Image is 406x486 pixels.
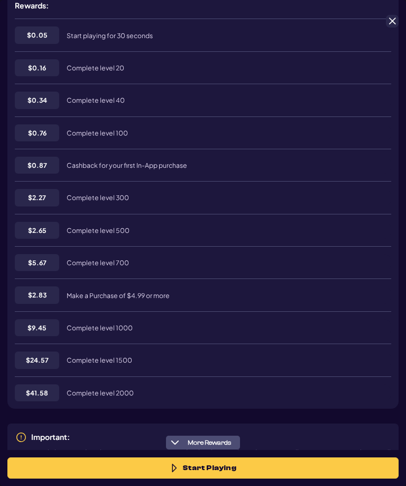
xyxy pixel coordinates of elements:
span: Make a Purchase of $4.99 or more [67,291,170,300]
button: More Rewards [166,436,240,449]
span: $ 2.83 [28,290,47,300]
span: Complete level 2000 [67,389,134,397]
span: Start playing for 30 seconds [67,31,153,40]
p: Important: [31,431,70,443]
span: $ 41.58 [26,388,48,398]
span: Complete level 100 [67,129,128,137]
p: You must click " " if tracking permission is requested within the app! If you do not meet all req... [15,447,391,467]
span: $ 24.57 [26,355,49,365]
span: More Rewards [183,439,235,447]
span: Complete level 1500 [67,356,132,364]
span: Complete level 700 [67,258,129,267]
span: $ 0.76 [28,128,47,138]
b: Allow [62,449,79,456]
span: Cashback for your first In-App purchase [67,161,187,169]
span: $ 2.27 [28,193,46,202]
button: Start Playing [7,457,399,479]
span: $ 0.34 [27,95,47,105]
span: Complete level 1000 [67,323,133,332]
span: Complete level 500 [67,226,130,235]
span: $ 5.67 [28,258,47,267]
img: exclamationCircleIcon [15,431,27,444]
span: $ 9.45 [27,323,47,332]
span: Complete level 40 [67,96,125,104]
span: $ 0.87 [27,160,47,170]
span: $ 0.05 [27,30,48,40]
span: Complete level 300 [67,193,129,202]
span: $ 2.65 [28,226,47,235]
span: Complete level 20 [67,64,124,72]
span: $ 0.16 [28,63,46,73]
